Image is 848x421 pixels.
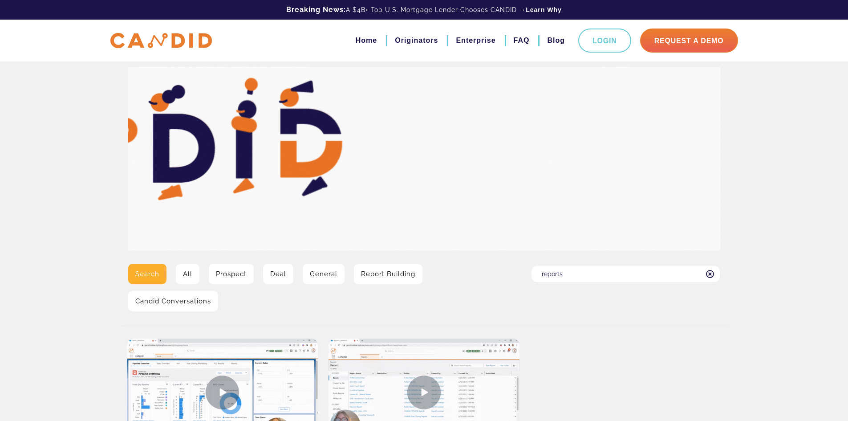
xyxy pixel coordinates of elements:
[209,264,254,284] a: Prospect
[356,33,377,48] a: Home
[640,29,738,53] a: Request A Demo
[286,5,346,14] b: Breaking News:
[354,264,422,284] a: Report Building
[263,264,293,284] a: Deal
[128,67,720,250] img: Video Library Hero
[514,33,530,48] a: FAQ
[395,33,438,48] a: Originators
[456,33,495,48] a: Enterprise
[578,29,631,53] a: Login
[176,264,199,284] a: All
[547,33,565,48] a: Blog
[128,291,218,311] a: Candid Conversations
[526,5,562,14] a: Learn Why
[110,33,212,49] img: CANDID APP
[303,264,345,284] a: General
